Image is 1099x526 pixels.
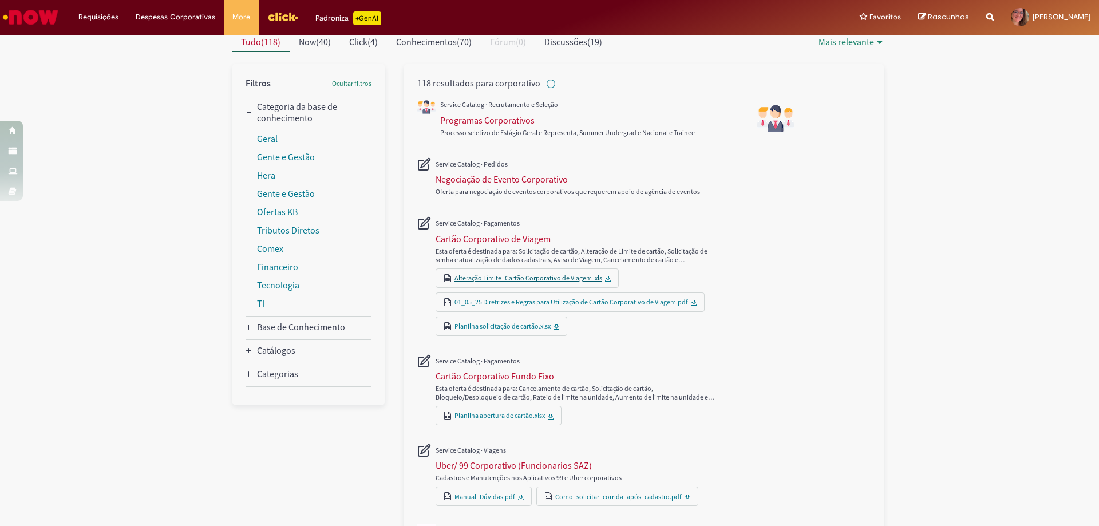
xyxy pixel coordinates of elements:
[315,11,381,25] div: Padroniza
[869,11,901,23] span: Favoritos
[1,6,60,29] img: ServiceNow
[928,11,969,22] span: Rascunhos
[78,11,118,23] span: Requisições
[353,11,381,25] p: +GenAi
[232,11,250,23] span: More
[918,12,969,23] a: Rascunhos
[267,8,298,25] img: click_logo_yellow_360x200.png
[1033,12,1090,22] span: [PERSON_NAME]
[136,11,215,23] span: Despesas Corporativas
